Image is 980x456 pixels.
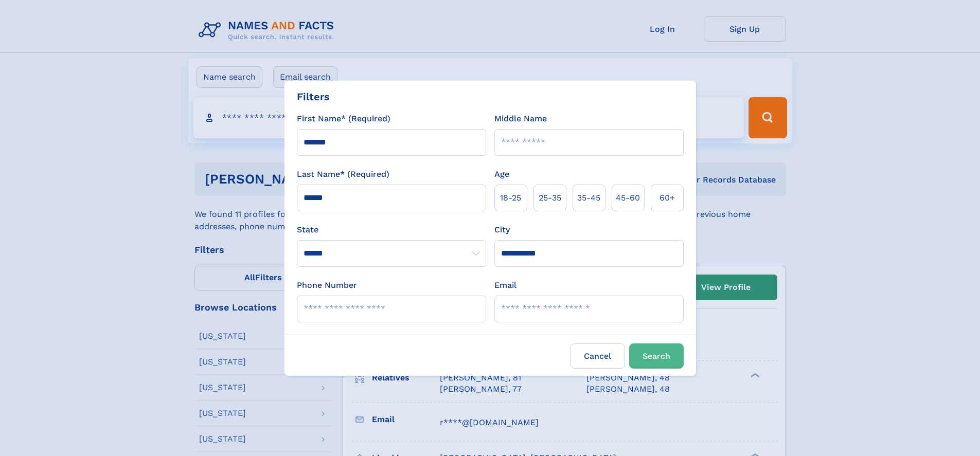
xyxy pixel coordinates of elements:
label: Cancel [571,343,625,369]
label: Age [494,168,509,180]
label: City [494,224,510,236]
label: State [297,224,486,236]
label: First Name* (Required) [297,113,390,125]
span: 60+ [660,192,675,204]
span: 35‑45 [577,192,600,204]
label: Middle Name [494,113,547,125]
label: Email [494,279,516,291]
label: Phone Number [297,279,357,291]
button: Search [629,343,684,369]
div: Filters [297,89,330,104]
span: 25‑35 [539,192,561,204]
label: Last Name* (Required) [297,168,389,180]
span: 18‑25 [500,192,521,204]
span: 45‑60 [616,192,640,204]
